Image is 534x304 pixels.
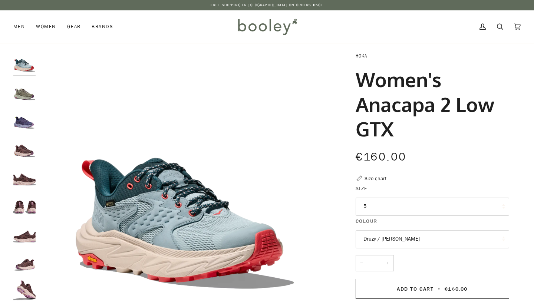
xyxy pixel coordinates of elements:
img: Hoka Women's Anacapa 2 Low GTX Smoky Quartz / Cosmic Pearl - Booley Galway [13,222,36,245]
a: Brands [86,10,119,43]
span: €160.00 [356,149,407,165]
img: Hoka Women's Anacapa 2 Low GTX Smoky Quartz / Cosmic Pearl - Booley Galway [13,251,36,273]
button: Druzy / [PERSON_NAME] [356,230,509,248]
a: Gear [62,10,86,43]
button: + [382,255,394,272]
span: • [436,285,443,293]
span: Gear [67,23,81,30]
span: Women [36,23,56,30]
button: 5 [356,198,509,216]
span: €160.00 [445,285,468,293]
span: Add to Cart [397,285,434,293]
div: Size chart [365,175,386,182]
img: Hoka Women's Anacapa 2 Low GTX Smoky Quartz / Cosmic Pearl - Booley Galway [13,137,36,159]
img: Hoka Women's Anacapa 2 Low GTX Druzy / Dawn Light - Booley Galway [13,52,36,74]
button: Add to Cart • €160.00 [356,279,509,299]
span: Size [356,185,368,192]
button: − [356,255,367,272]
img: Hoka Women's Anacapa 2 Low GTX Smoky Quartz / Cosmic Pearl - Booley Galway [13,165,36,188]
span: Colour [356,217,378,225]
a: Women [30,10,61,43]
img: Hoka Women's Anacapa 2 Low GTX Barley / Celadon Tint - Booley Galway [13,80,36,102]
a: Men [13,10,30,43]
img: Hoka Women's Anacapa 2 Low GTX Meteor / Cosmic Sky - Booley Galway [13,109,36,131]
img: Hoka Women's Anacapa 2 Low GTX Smoky Quartz / Cosmic Pearl - Booley Galway [13,279,36,301]
a: Hoka [356,53,367,59]
h1: Women's Anacapa 2 Low GTX [356,67,504,141]
input: Quantity [356,255,394,272]
img: Booley [235,16,300,37]
img: Hoka Women's Anacapa 2 Low GTX Smoky Quartz / Cosmic Pearl - Booley Galway [13,194,36,216]
p: Free Shipping in [GEOGRAPHIC_DATA] on Orders €50+ [211,2,323,8]
span: Brands [92,23,113,30]
span: Men [13,23,25,30]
